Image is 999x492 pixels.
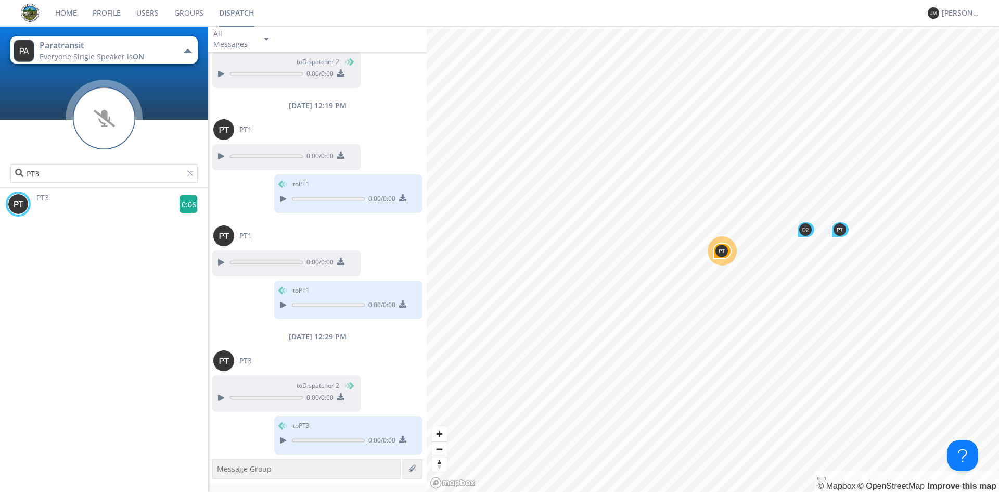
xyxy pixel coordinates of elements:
a: Mapbox logo [430,477,476,489]
iframe: Toggle Customer Support [947,440,978,471]
img: 373638.png [213,350,234,371]
div: [DATE] 12:19 PM [208,100,427,111]
div: Paratransit [40,40,157,52]
div: [PERSON_NAME] [942,8,981,18]
span: 0:00 / 0:00 [365,436,395,447]
img: caret-down-sm.svg [264,38,268,41]
img: 373638.png [799,223,812,236]
a: Mapbox [817,482,855,490]
span: PT1 [239,231,252,241]
span: to Dispatcher 2 [297,57,339,67]
a: OpenStreetMap [857,482,925,490]
div: Map marker [713,243,732,259]
img: 373638.png [834,223,846,236]
button: Toggle attribution [817,477,826,480]
span: 0:00 / 0:00 [365,300,395,312]
img: download media button [337,152,344,159]
img: 373638.png [14,40,34,62]
span: to PT1 [293,180,310,189]
button: Zoom out [432,441,447,457]
img: 373638.png [8,194,29,215]
img: eaff3883dddd41549c1c66aca941a5e6 [21,4,40,22]
span: 0:00 / 0:00 [303,152,334,163]
img: 373638.png [715,245,728,257]
span: to PT3 [293,421,310,431]
canvas: Map [427,26,999,492]
div: [DATE] 12:29 PM [208,332,427,342]
img: download media button [337,69,344,77]
img: download media button [399,436,406,443]
span: Reset bearing to north [432,457,447,472]
span: PT3 [36,193,49,203]
div: Map marker [797,221,815,238]
div: All Messages [213,29,255,49]
input: Search users [10,164,198,183]
div: Everyone · [40,52,157,62]
div: Map marker [831,221,850,238]
img: download media button [337,393,344,400]
img: 373638.png [213,119,234,140]
span: 0:00 / 0:00 [365,194,395,206]
img: download media button [399,194,406,201]
span: to Dispatcher 2 [297,381,339,390]
span: PT1 [239,124,252,135]
span: Zoom out [432,442,447,457]
button: ParatransitEveryone·Single Speaker isON [10,36,198,64]
img: 373638.png [928,7,939,19]
span: to PT1 [293,286,310,295]
button: Zoom in [432,426,447,441]
span: PT3 [239,356,252,366]
span: 0:00 / 0:00 [303,393,334,405]
span: ON [133,52,144,61]
img: 373638.png [213,225,234,246]
img: download media button [337,258,344,265]
span: 0:00 / 0:00 [303,258,334,269]
span: 0:00 / 0:00 [303,69,334,81]
button: Reset bearing to north [432,457,447,472]
img: download media button [399,300,406,308]
span: Single Speaker is [73,52,144,61]
a: Map feedback [928,482,996,490]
